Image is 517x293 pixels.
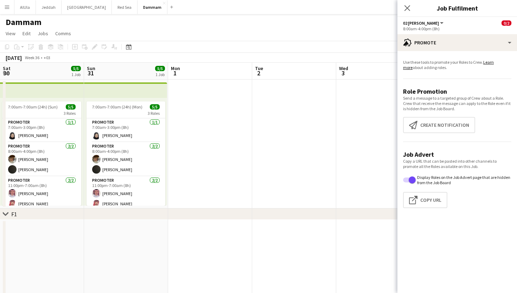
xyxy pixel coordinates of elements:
app-card-role: Promoter2/28:00am-4:00pm (8h)[PERSON_NAME][PERSON_NAME] [87,142,165,176]
app-job-card: 7:00am-7:00am (24h) (Mon)5/53 RolesPromoter1/17:00am-3:00pm (8h)[PERSON_NAME]Promoter2/28:00am-4:... [87,101,165,206]
label: Display Roles on the Job Advert page that are hidden from the Job Board [416,175,511,185]
button: AlUla [14,0,36,14]
span: 5/5 [71,66,81,71]
div: 1 Job [155,72,165,77]
app-card-role: Promoter2/211:00pm-7:00am (8h)[PERSON_NAME][PERSON_NAME] [87,176,165,211]
h1: Dammam [6,17,42,27]
span: 1 [170,69,180,77]
span: 5/5 [66,104,76,110]
app-card-role: Promoter1/17:00am-3:00pm (8h)[PERSON_NAME] [2,118,81,142]
span: Sat [3,65,11,71]
span: Wed [339,65,348,71]
button: Jeddah [36,0,62,14]
div: F1 [11,211,17,218]
button: [GEOGRAPHIC_DATA] [62,0,112,14]
span: 5/5 [155,66,165,71]
a: Learn more [403,60,494,70]
p: Copy a URL that can be pasted into other channels to promote all the Roles available on this Job. [403,158,511,169]
span: 3 Roles [64,111,76,116]
a: Edit [20,29,33,38]
app-job-card: 7:00am-7:00am (24h) (Sun)5/53 RolesPromoter1/17:00am-3:00pm (8h)[PERSON_NAME]Promoter2/28:00am-4:... [2,101,81,206]
span: Mon [171,65,180,71]
span: Tue [255,65,263,71]
div: Promote [397,34,517,51]
app-card-role: Promoter2/211:00pm-7:00am (8h)[PERSON_NAME][PERSON_NAME] [2,176,81,211]
span: View [6,30,15,37]
app-card-role: Promoter1/17:00am-3:00pm (8h)[PERSON_NAME] [87,118,165,142]
span: Comms [55,30,71,37]
button: Dammam [138,0,167,14]
span: 7:00am-7:00am (24h) (Mon) [92,104,142,110]
a: View [3,29,18,38]
div: 8:00am-4:00pm (8h) [403,26,511,31]
p: Use these tools to promote your Roles to Crew. about adding roles. [403,60,511,70]
h3: Job Fulfilment [397,4,517,13]
span: 3 [338,69,348,77]
app-card-role: Promoter2/28:00am-4:00pm (8h)[PERSON_NAME][PERSON_NAME] [2,142,81,176]
h3: Role Promotion [403,87,511,95]
span: 2 [254,69,263,77]
button: Red Sea [112,0,138,14]
button: Copy Url [403,192,447,208]
a: Jobs [35,29,51,38]
span: Week 36 [23,55,41,60]
span: Edit [23,30,31,37]
span: 30 [2,69,11,77]
span: Jobs [38,30,48,37]
p: Send a message to a targeted group of Crew about a Role. Crew that receive the message can apply ... [403,95,511,111]
div: [DATE] [6,54,22,61]
span: 7:00am-7:00am (24h) (Sun) [8,104,58,110]
span: 0/2 [502,20,511,26]
span: Sun [87,65,95,71]
span: 5/5 [150,104,160,110]
a: Comms [52,29,74,38]
button: Create notification [403,117,475,133]
span: 02 Usher [403,20,439,26]
h3: Job Advert [403,150,511,158]
span: 3 Roles [148,111,160,116]
span: 31 [86,69,95,77]
div: +03 [44,55,50,60]
div: 1 Job [71,72,81,77]
button: 02 [PERSON_NAME] [403,20,445,26]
